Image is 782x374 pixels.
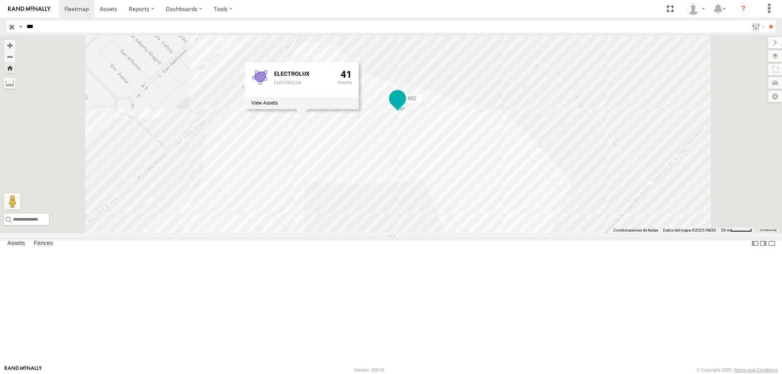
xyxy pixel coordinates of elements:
[768,91,782,102] label: Map Settings
[718,227,754,233] button: Escala del mapa: 50 m por 49 píxeles
[760,229,777,232] a: Condiciones (se abre en una nueva pestaña)
[684,3,708,15] div: MANUEL HERNANDEZ
[751,238,759,249] label: Dock Summary Table to the Left
[8,6,51,12] img: rand-logo.svg
[274,81,331,85] div: ELECTROLUX
[338,69,352,95] div: 41
[3,238,29,249] label: Assets
[696,367,778,372] div: © Copyright 2025 -
[759,238,767,249] label: Dock Summary Table to the Right
[408,96,416,101] span: 652
[721,228,730,232] span: 50 m
[274,71,331,77] div: Fence Name - ELECTROLUX
[663,228,716,232] span: Datos del mapa ©2025 INEGI
[4,62,15,73] button: Zoom Home
[768,238,776,249] label: Hide Summary Table
[4,51,15,62] button: Zoom out
[354,367,385,372] div: Version: 308.01
[30,238,57,249] label: Fences
[251,100,278,106] label: View assets associated with this fence
[17,21,24,33] label: Search Query
[737,2,750,15] i: ?
[734,367,778,372] a: Terms and Conditions
[613,227,658,233] button: Combinaciones de teclas
[4,366,42,374] a: Visit our Website
[4,193,20,210] button: Arrastra el hombrecito naranja al mapa para abrir Street View
[4,77,15,89] label: Measure
[749,21,766,33] label: Search Filter Options
[4,40,15,51] button: Zoom in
